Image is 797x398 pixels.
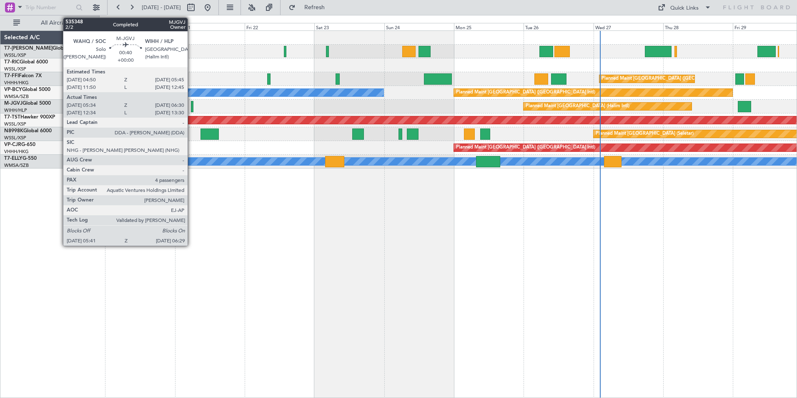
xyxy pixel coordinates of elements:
div: Planned Maint [GEOGRAPHIC_DATA] ([GEOGRAPHIC_DATA] Intl) [456,86,595,99]
span: VP-CJR [4,142,21,147]
span: T7-TST [4,115,20,120]
div: Sat 23 [314,23,384,30]
div: Quick Links [670,4,699,13]
div: Sun 24 [384,23,454,30]
input: Trip Number [25,1,73,14]
span: T7-ELLY [4,156,23,161]
span: [DATE] - [DATE] [142,4,181,11]
span: Refresh [297,5,332,10]
a: WMSA/SZB [4,162,29,169]
a: WSSL/XSP [4,135,26,141]
div: Planned Maint [GEOGRAPHIC_DATA] (Halim Intl) [526,100,629,113]
a: VHHH/HKG [4,149,29,155]
div: Planned Maint [GEOGRAPHIC_DATA] ([GEOGRAPHIC_DATA] Intl) [602,73,741,85]
div: Planned Maint [GEOGRAPHIC_DATA] (Seletar) [596,128,694,140]
a: VHHH/HKG [4,80,29,86]
a: WSSL/XSP [4,121,26,127]
span: T7-[PERSON_NAME] [4,46,53,51]
a: T7-RICGlobal 6000 [4,60,48,65]
button: All Aircraft [9,16,90,30]
div: Wed 27 [594,23,663,30]
a: VP-CJRG-650 [4,142,35,147]
a: T7-TSTHawker 900XP [4,115,55,120]
div: Fri 22 [245,23,314,30]
div: Tue 26 [524,23,593,30]
div: Planned Maint [GEOGRAPHIC_DATA] ([GEOGRAPHIC_DATA] Intl) [456,141,595,154]
span: N8998K [4,128,23,134]
span: All Aircraft [22,20,88,26]
a: WMSA/SZB [4,93,29,100]
div: [DATE] [101,17,115,24]
a: WSSL/XSP [4,52,26,58]
a: T7-[PERSON_NAME]Global 7500 [4,46,81,51]
span: M-JGVJ [4,101,23,106]
a: WSSL/XSP [4,66,26,72]
div: Thu 28 [663,23,733,30]
div: Wed 20 [105,23,175,30]
a: T7-FFIFalcon 7X [4,73,42,78]
span: VP-BCY [4,87,22,92]
a: VP-BCYGlobal 5000 [4,87,50,92]
a: M-JGVJGlobal 5000 [4,101,51,106]
span: T7-FFI [4,73,19,78]
button: Refresh [285,1,335,14]
a: WIHH/HLP [4,107,27,113]
a: N8998KGlobal 6000 [4,128,52,134]
div: Mon 25 [454,23,524,30]
div: Thu 21 [175,23,245,30]
a: T7-ELLYG-550 [4,156,37,161]
button: Quick Links [654,1,715,14]
span: T7-RIC [4,60,20,65]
